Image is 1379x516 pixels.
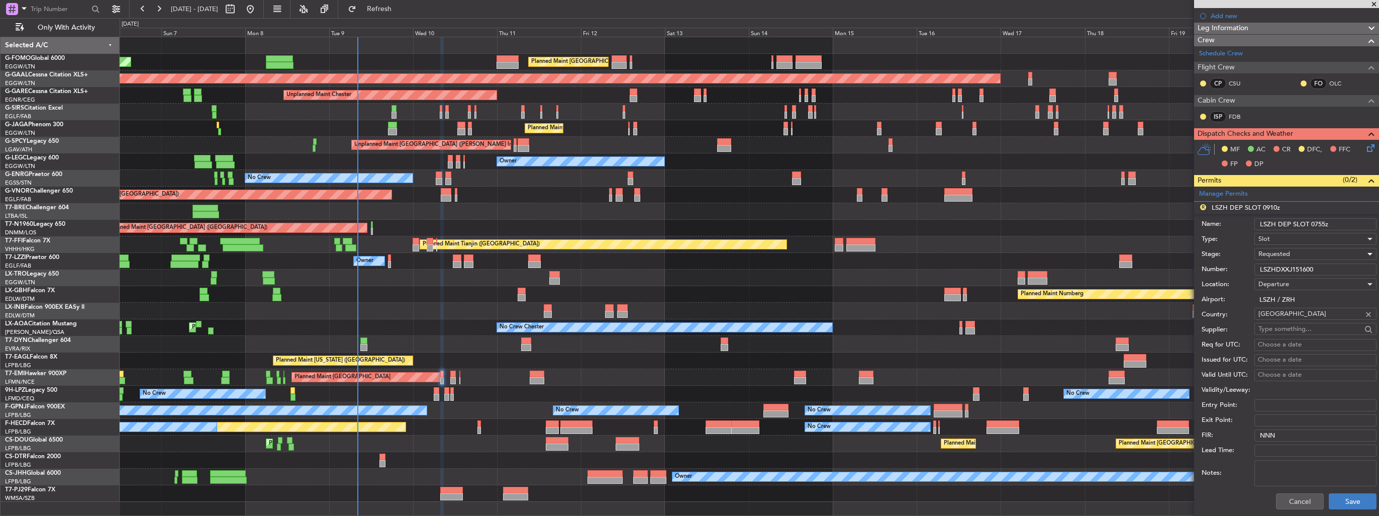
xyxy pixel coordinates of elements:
div: Planned Maint [GEOGRAPHIC_DATA] [294,370,390,385]
a: OLC [1329,79,1352,88]
a: T7-LZZIPraetor 600 [5,254,59,261]
a: LTBA/ISL [5,212,28,220]
a: EGGW/LTN [5,79,35,87]
span: Slot [1258,234,1270,243]
a: T7-DYNChallenger 604 [5,337,71,343]
span: G-GAAL [5,72,28,78]
label: Airport: [1202,295,1254,305]
div: Choose a date [1258,340,1373,350]
div: Planned Maint [GEOGRAPHIC_DATA] ([GEOGRAPHIC_DATA]) [944,436,1102,451]
span: T7-BRE [5,205,26,211]
div: Owner [675,469,692,484]
div: No Crew Chester [500,320,544,335]
span: 9H-LPZ [5,387,25,393]
span: Refresh [358,6,401,13]
div: Planned Maint [GEOGRAPHIC_DATA] ([GEOGRAPHIC_DATA]) [192,320,350,335]
a: LX-GBHFalcon 7X [5,288,55,294]
a: LGAV/ATH [5,146,32,153]
label: Stage: [1202,249,1254,260]
span: FFC [1339,145,1350,155]
label: Valid Until UTC: [1202,370,1254,380]
div: No Crew [143,386,166,401]
a: LFMD/CEQ [5,395,34,402]
div: Unplanned Maint [GEOGRAPHIC_DATA] ([GEOGRAPHIC_DATA]) [102,220,267,235]
span: G-GARE [5,89,28,95]
div: No Crew [1066,386,1090,401]
span: AC [1256,145,1265,155]
input: NNN [1254,429,1376,442]
label: Notes: [1202,468,1254,478]
label: Exit Point: [1202,415,1254,425]
span: Requested [1258,249,1290,259]
div: Unplanned Maint Chester [286,88,351,103]
span: Cabin Crew [1198,95,1235,107]
span: Leg Information [1198,23,1248,34]
span: T7-FFI [5,238,23,244]
input: Type something... [1258,321,1361,336]
div: ISP [1210,111,1226,122]
span: T7-PJ29 [5,487,28,493]
button: Only With Activity [11,20,109,36]
a: CS-DTRFalcon 2000 [5,454,61,460]
label: Country: [1202,310,1254,320]
span: Permits [1198,175,1221,187]
div: Sun 14 [749,28,833,37]
a: G-GARECessna Citation XLS+ [5,89,88,95]
div: No Crew [808,403,831,418]
label: FIR: [1202,431,1254,441]
a: G-SIRSCitation Excel [5,105,63,111]
div: CP [1210,78,1226,89]
div: Thu 18 [1085,28,1169,37]
span: T7-N1960 [5,221,33,227]
a: FDB [1229,112,1251,121]
a: Schedule Crew [1199,49,1243,59]
span: MF [1230,145,1240,155]
label: Type: [1202,234,1254,244]
span: LX-AOA [5,321,28,327]
span: T7-DYN [5,337,28,343]
span: G-JAGA [5,122,28,128]
a: EGGW/LTN [5,162,35,170]
div: Planned Maint Nurnberg [1021,287,1083,302]
label: Req for UTC: [1202,340,1254,350]
span: (0/2) [1343,175,1357,185]
span: Flight Crew [1198,62,1235,73]
a: EGNR/CEG [5,96,35,104]
button: Save [1329,493,1376,509]
label: Number: [1202,265,1254,275]
div: Sat 13 [665,28,749,37]
div: FO [1310,78,1327,89]
a: T7-BREChallenger 604 [5,205,69,211]
button: Cancel [1276,493,1324,509]
div: Mon 15 [833,28,917,37]
div: No Crew [808,419,831,435]
span: LX-GBH [5,288,27,294]
div: Mon 8 [245,28,329,37]
div: Planned Maint [US_STATE] ([GEOGRAPHIC_DATA]) [276,353,405,368]
a: EDLW/DTM [5,295,35,303]
span: G-FOMO [5,55,31,61]
a: G-ENRGPraetor 600 [5,171,62,178]
a: G-VNORChallenger 650 [5,188,73,194]
a: 9H-LPZLegacy 500 [5,387,57,393]
a: LX-TROLegacy 650 [5,271,59,277]
label: Entry Point: [1202,400,1254,410]
div: Planned Maint [GEOGRAPHIC_DATA] ([GEOGRAPHIC_DATA]) [531,54,689,69]
a: EVRA/RIX [5,345,30,353]
a: G-LEGCLegacy 600 [5,155,59,161]
div: Fri 12 [581,28,665,37]
div: Wed 17 [1001,28,1085,37]
div: Tue 9 [329,28,413,37]
a: LFMN/NCE [5,378,35,386]
button: Refresh [343,1,404,17]
a: VHHH/HKG [5,245,35,253]
a: EGLF/FAB [5,196,31,203]
span: F-HECD [5,420,27,426]
a: G-GAALCessna Citation XLS+ [5,72,88,78]
a: EGLF/FAB [5,113,31,120]
a: EGGW/LTN [5,129,35,137]
a: G-SPCYLegacy 650 [5,138,59,144]
a: T7-FFIFalcon 7X [5,238,50,244]
span: LX-TRO [5,271,27,277]
a: EGGW/LTN [5,63,35,70]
